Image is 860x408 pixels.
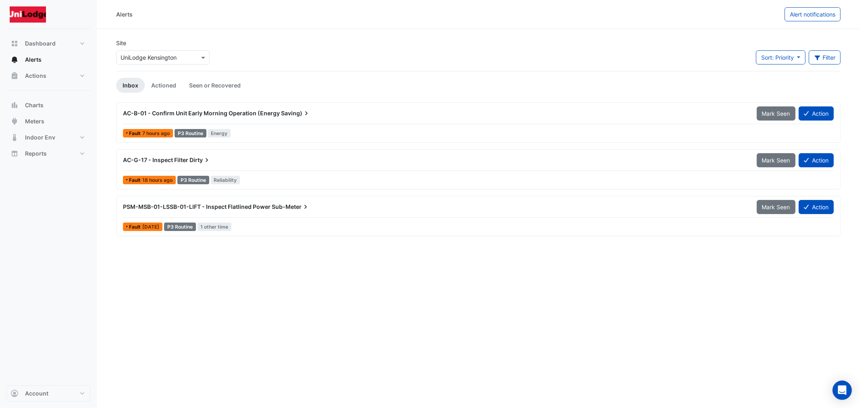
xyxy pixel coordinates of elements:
[177,176,209,184] div: P3 Routine
[208,129,231,137] span: Energy
[762,157,790,164] span: Mark Seen
[761,54,794,61] span: Sort: Priority
[183,78,247,93] a: Seen or Recovered
[10,72,19,80] app-icon: Actions
[142,130,170,136] span: Thu 18-Sep-2025 04:00 AEST
[25,133,55,142] span: Indoor Env
[145,78,183,93] a: Actioned
[6,97,90,113] button: Charts
[272,203,310,211] span: Sub-Meter
[10,6,46,23] img: Company Logo
[799,153,834,167] button: Action
[6,146,90,162] button: Reports
[6,129,90,146] button: Indoor Env
[757,153,795,167] button: Mark Seen
[129,178,142,183] span: Fault
[142,177,173,183] span: Wed 17-Sep-2025 16:45 AEST
[6,385,90,402] button: Account
[142,224,159,230] span: Mon 15-Sep-2025 10:30 AEST
[211,176,240,184] span: Reliability
[25,389,48,398] span: Account
[25,150,47,158] span: Reports
[129,225,142,229] span: Fault
[757,106,795,121] button: Mark Seen
[164,223,196,231] div: P3 Routine
[6,35,90,52] button: Dashboard
[790,11,835,18] span: Alert notifications
[6,113,90,129] button: Meters
[10,101,19,109] app-icon: Charts
[799,200,834,214] button: Action
[116,78,145,93] a: Inbox
[785,7,841,21] button: Alert notifications
[6,52,90,68] button: Alerts
[25,101,44,109] span: Charts
[809,50,841,65] button: Filter
[757,200,795,214] button: Mark Seen
[833,381,852,400] div: Open Intercom Messenger
[116,10,133,19] div: Alerts
[123,156,188,163] span: AC-G-17 - Inspect Filter
[25,72,46,80] span: Actions
[762,110,790,117] span: Mark Seen
[116,39,126,47] label: Site
[198,223,232,231] span: 1 other time
[10,150,19,158] app-icon: Reports
[25,117,44,125] span: Meters
[123,203,271,210] span: PSM-MSB-01-LSSB-01-LIFT - Inspect Flatlined Power
[10,133,19,142] app-icon: Indoor Env
[10,56,19,64] app-icon: Alerts
[756,50,806,65] button: Sort: Priority
[10,117,19,125] app-icon: Meters
[129,131,142,136] span: Fault
[762,204,790,210] span: Mark Seen
[25,40,56,48] span: Dashboard
[123,110,280,117] span: AC-B-01 - Confirm Unit Early Morning Operation (Energy
[799,106,834,121] button: Action
[281,109,310,117] span: Saving)
[6,68,90,84] button: Actions
[175,129,206,137] div: P3 Routine
[189,156,211,164] span: Dirty
[10,40,19,48] app-icon: Dashboard
[25,56,42,64] span: Alerts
